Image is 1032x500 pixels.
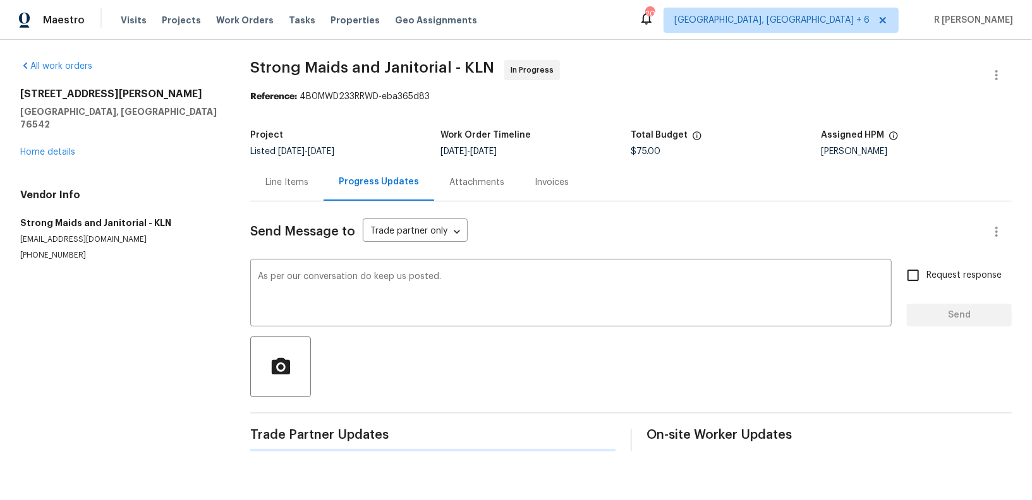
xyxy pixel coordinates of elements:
[216,14,274,27] span: Work Orders
[395,14,477,27] span: Geo Assignments
[631,147,661,156] span: $75.00
[535,176,569,189] div: Invoices
[631,131,688,140] h5: Total Budget
[250,429,616,441] span: Trade Partner Updates
[258,272,884,316] textarea: As per our conversation do keep us posted.
[162,14,201,27] span: Projects
[692,131,702,147] span: The total cost of line items that have been proposed by Opendoor. This sum includes line items th...
[339,176,419,188] div: Progress Updates
[250,90,1012,103] div: 4B0MWD233RRWD-eba365d83
[278,147,305,156] span: [DATE]
[250,225,355,238] span: Send Message to
[822,147,1012,156] div: [PERSON_NAME]
[250,131,283,140] h5: Project
[822,131,885,140] h5: Assigned HPM
[645,8,654,20] div: 201
[470,147,497,156] span: [DATE]
[449,176,504,189] div: Attachments
[889,131,899,147] span: The hpm assigned to this work order.
[674,14,870,27] span: [GEOGRAPHIC_DATA], [GEOGRAPHIC_DATA] + 6
[331,14,380,27] span: Properties
[20,88,220,100] h2: [STREET_ADDRESS][PERSON_NAME]
[440,147,497,156] span: -
[20,189,220,201] h4: Vendor Info
[308,147,334,156] span: [DATE]
[43,14,85,27] span: Maestro
[440,131,531,140] h5: Work Order Timeline
[121,14,147,27] span: Visits
[265,176,308,189] div: Line Items
[278,147,334,156] span: -
[20,148,75,157] a: Home details
[363,222,468,242] div: Trade partner only
[440,147,467,156] span: [DATE]
[647,429,1012,441] span: On-site Worker Updates
[929,14,1013,27] span: R [PERSON_NAME]
[289,16,315,25] span: Tasks
[20,62,92,71] a: All work orders
[20,105,220,131] h5: [GEOGRAPHIC_DATA], [GEOGRAPHIC_DATA] 76542
[20,217,220,229] h5: Strong Maids and Janitorial - KLN
[20,234,220,245] p: [EMAIL_ADDRESS][DOMAIN_NAME]
[20,250,220,261] p: [PHONE_NUMBER]
[250,147,334,156] span: Listed
[250,60,494,75] span: Strong Maids and Janitorial - KLN
[511,64,559,76] span: In Progress
[926,269,1002,282] span: Request response
[250,92,297,101] b: Reference:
